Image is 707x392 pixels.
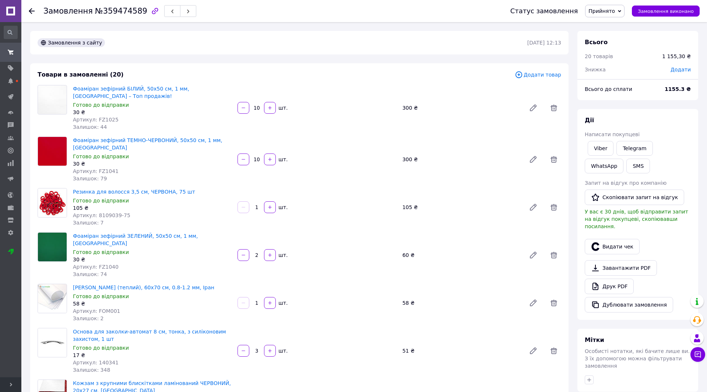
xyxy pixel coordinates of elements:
[73,124,107,130] span: Залишок: 44
[585,131,640,137] span: Написати покупцеві
[73,220,104,226] span: Залишок: 7
[73,117,119,123] span: Артикул: FZ1025
[526,152,541,167] a: Редагувати
[585,209,688,229] span: У вас є 30 днів, щоб відправити запит на відгук покупцеві, скопіювавши посилання.
[73,153,129,159] span: Готово до відправки
[73,300,232,307] div: 58 ₴
[546,343,561,358] span: Видалити
[665,86,691,92] b: 1155.3 ₴
[73,168,119,174] span: Артикул: FZ1041
[277,204,288,211] div: шт.
[38,137,67,166] img: Фоаміран зефірний ТЕМНО-ЧЕРВОНИЙ, 50x50 см, 1 мм, Китай
[585,190,684,205] button: Скопіювати запит на відгук
[277,299,288,307] div: шт.
[38,85,67,114] img: Фоаміран зефірний БІЛИЙ, 50x50 см, 1 мм, Китай – Топ продажів!
[73,233,198,246] a: Фоаміран зефірний ЗЕЛЕНИЙ, 50x50 см, 1 мм, [GEOGRAPHIC_DATA]
[73,160,232,167] div: 30 ₴
[73,86,189,99] a: Фоаміран зефірний БІЛИЙ, 50x50 см, 1 мм, [GEOGRAPHIC_DATA] – Топ продажів!
[585,260,657,276] a: Завантажити PDF
[73,102,129,108] span: Готово до відправки
[38,71,124,78] span: Товари в замовленні (20)
[585,348,690,369] span: Особисті нотатки, які бачите лише ви. З їх допомогою можна фільтрувати замовлення
[400,202,523,212] div: 105 ₴
[73,176,107,181] span: Залишок: 79
[585,117,594,124] span: Дії
[400,154,523,165] div: 300 ₴
[671,67,691,73] span: Додати
[73,367,110,373] span: Залишок: 348
[73,212,130,218] span: Артикул: 8109039-75
[510,7,578,15] div: Статус замовлення
[73,293,129,299] span: Готово до відправки
[73,189,195,195] a: Резинка для волосся 3,5 см, ЧЕРВОНА, 75 шт
[690,347,705,362] button: Чат з покупцем
[527,40,561,46] time: [DATE] 12:13
[526,100,541,115] a: Редагувати
[29,7,35,15] div: Повернутися назад
[73,352,232,359] div: 17 ₴
[400,346,523,356] div: 51 ₴
[585,336,604,343] span: Мітки
[73,308,120,314] span: Артикул: FOM001
[73,329,226,342] a: Основа для заколки-автомат 8 см, тонка, з силіконовим захистом, 1 шт
[546,248,561,262] span: Видалити
[38,284,67,313] img: Фоаміран БІЛИЙ (теплий), 60x70 см, 0.8-1.2 мм, Іран
[526,248,541,262] a: Редагувати
[38,328,67,357] img: Основа для заколки-автомат 8 см, тонка, з силіконовим захистом, 1 шт
[277,347,288,354] div: шт.
[95,7,147,15] span: №359474589
[526,200,541,215] a: Редагувати
[616,141,653,156] a: Telegram
[526,343,541,358] a: Редагувати
[73,285,214,290] a: [PERSON_NAME] (теплий), 60x70 см, 0.8-1.2 мм, Іран
[526,296,541,310] a: Редагувати
[585,180,666,186] span: Запит на відгук про компанію
[73,137,222,151] a: Фоаміран зефірний ТЕМНО-ЧЕРВОНИЙ, 50x50 см, 1 мм, [GEOGRAPHIC_DATA]
[277,156,288,163] div: шт.
[585,279,634,294] a: Друк PDF
[38,188,67,217] img: Резинка для волосся 3,5 см, ЧЕРВОНА, 75 шт
[546,296,561,310] span: Видалити
[626,159,650,173] button: SMS
[73,271,107,277] span: Залишок: 74
[73,256,232,263] div: 30 ₴
[662,53,691,60] div: 1 155,30 ₴
[585,86,632,92] span: Всього до сплати
[73,204,232,212] div: 105 ₴
[585,297,673,312] button: Дублювати замовлення
[43,7,93,15] span: Замовлення
[546,152,561,167] span: Видалити
[277,104,288,112] div: шт.
[73,345,129,351] span: Готово до відправки
[585,239,640,254] button: Видати чек
[73,198,129,204] span: Готово до відправки
[515,71,561,79] span: Додати товар
[73,315,104,321] span: Залишок: 2
[400,298,523,308] div: 58 ₴
[585,67,606,73] span: Знижка
[585,53,613,59] span: 20 товарів
[73,249,129,255] span: Готово до відправки
[585,159,623,173] a: WhatsApp
[38,233,67,261] img: Фоаміран зефірний ЗЕЛЕНИЙ, 50x50 см, 1 мм, Китай
[38,38,105,47] div: Замовлення з сайту
[73,109,232,116] div: 30 ₴
[546,200,561,215] span: Видалити
[638,8,694,14] span: Замовлення виконано
[588,8,615,14] span: Прийнято
[632,6,700,17] button: Замовлення виконано
[546,100,561,115] span: Видалити
[400,103,523,113] div: 300 ₴
[73,360,119,365] span: Артикул: 140341
[400,250,523,260] div: 60 ₴
[588,141,613,156] a: Viber
[73,264,119,270] span: Артикул: FZ1040
[585,39,608,46] span: Всього
[277,251,288,259] div: шт.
